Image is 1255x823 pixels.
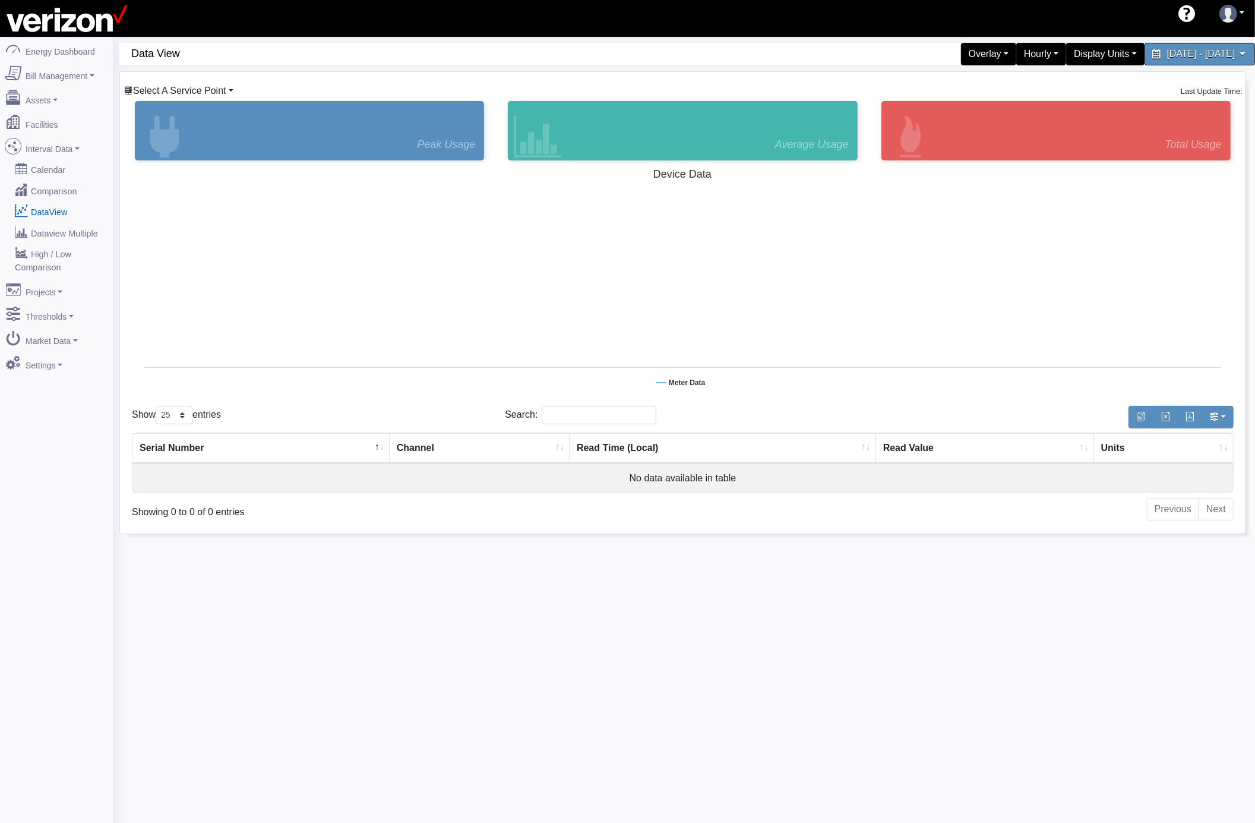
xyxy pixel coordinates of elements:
th: Channel : activate to sort column ascending [390,433,570,463]
tspan: Device Data [653,168,712,180]
button: Copy to clipboard [1128,406,1153,428]
div: Display Units [1066,43,1144,65]
label: Search: [505,406,656,424]
button: Show/Hide Columns [1202,406,1234,428]
th: Read Value : activate to sort column ascending [876,433,1094,463]
img: user-3.svg [1219,5,1237,23]
tspan: Meter Data [669,379,706,387]
th: Serial Number : activate to sort column descending [132,433,390,463]
a: Select A Service Point [124,86,233,96]
div: Showing 0 to 0 of 0 entries [132,497,580,519]
span: Total Usage [1165,137,1222,153]
label: Show entries [132,406,221,424]
td: No data available in table [132,463,1233,493]
span: [DATE] - [DATE] [1167,49,1235,59]
div: Hourly [1016,43,1066,65]
input: Search: [542,406,656,424]
select: Showentries [156,406,192,424]
div: Overlay [961,43,1016,65]
th: Read Time (Local) : activate to sort column ascending [570,433,876,463]
span: Peak Usage [417,137,475,153]
span: Average Usage [775,137,849,153]
small: Last Update Time: [1181,87,1243,96]
th: Units : activate to sort column ascending [1094,433,1233,463]
span: Device List [133,86,226,96]
button: Export to Excel [1153,406,1178,428]
span: Data View [131,43,689,65]
button: Generate PDF [1177,406,1202,428]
